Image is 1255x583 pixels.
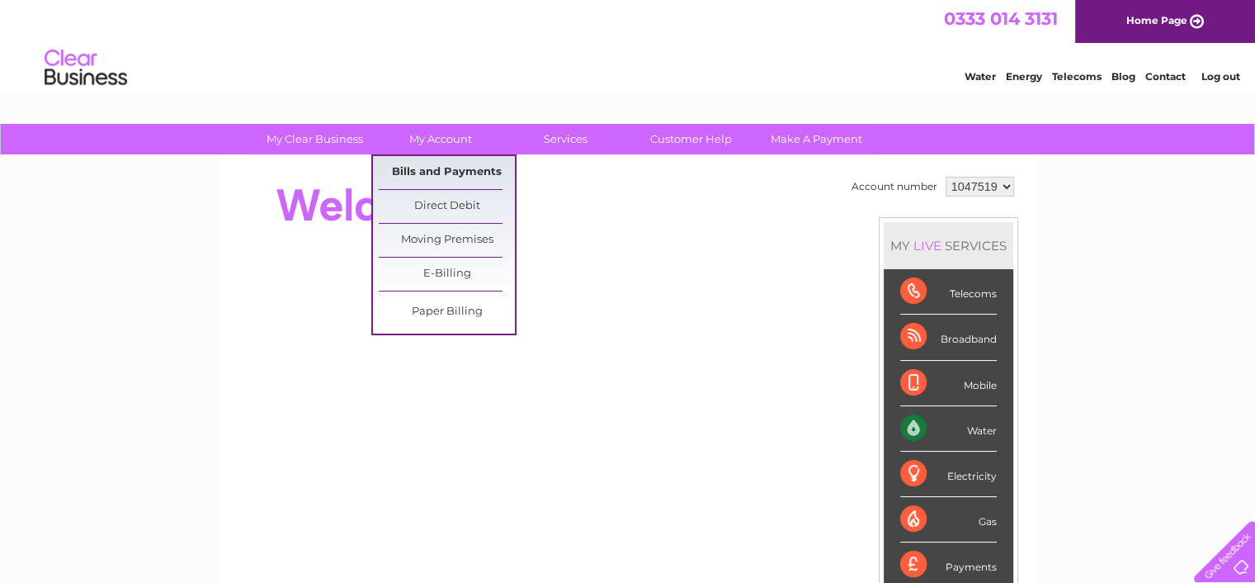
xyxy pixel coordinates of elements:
div: Mobile [900,361,997,406]
a: Telecoms [1052,70,1102,83]
a: Customer Help [623,124,759,154]
a: My Clear Business [247,124,383,154]
a: Services [498,124,634,154]
a: Moving Premises [379,224,515,257]
div: Gas [900,497,997,543]
div: Water [900,406,997,452]
a: Make A Payment [748,124,885,154]
div: Clear Business is a trading name of Verastar Limited (registered in [GEOGRAPHIC_DATA] No. 3667643... [238,9,1018,80]
a: Bills and Payments [379,156,515,189]
div: Telecoms [900,269,997,315]
a: E-Billing [379,258,515,291]
a: Direct Debit [379,190,515,223]
a: My Account [372,124,508,154]
div: Electricity [900,452,997,497]
td: Account number [847,173,941,201]
a: Water [965,70,996,83]
a: Blog [1111,70,1135,83]
a: Energy [1006,70,1042,83]
a: Log out [1201,70,1239,83]
img: logo.png [44,43,128,93]
a: Contact [1145,70,1186,83]
div: LIVE [910,238,945,254]
div: MY SERVICES [884,222,1013,269]
div: Broadband [900,315,997,360]
a: Paper Billing [379,296,515,329]
a: 0333 014 3131 [944,8,1058,29]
